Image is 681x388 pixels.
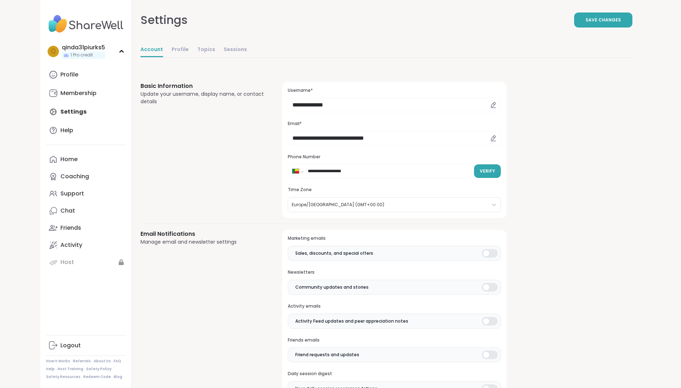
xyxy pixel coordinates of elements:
[474,164,501,178] button: Verify
[288,269,500,275] h3: Newsletters
[60,89,97,97] div: Membership
[60,342,81,349] div: Logout
[46,66,126,83] a: Profile
[86,367,112,372] a: Safety Policy
[73,359,91,364] a: Referrals
[46,122,126,139] a: Help
[114,374,122,379] a: Blog
[46,237,126,254] a: Activity
[140,11,188,29] div: Settings
[288,371,500,377] h3: Daily session digest
[46,85,126,102] a: Membership
[288,121,500,127] h3: Email*
[140,238,265,246] div: Manage email and newsletter settings
[480,168,495,174] span: Verify
[70,52,93,58] span: 1 Pro credit
[288,235,500,242] h3: Marketing emails
[140,82,265,90] h3: Basic Information
[60,224,81,232] div: Friends
[62,44,105,51] div: qinda31piurks5
[172,43,189,57] a: Profile
[94,359,111,364] a: About Us
[288,187,500,193] h3: Time Zone
[46,202,126,219] a: Chat
[224,43,247,57] a: Sessions
[58,367,83,372] a: Host Training
[51,47,56,56] span: q
[83,374,111,379] a: Redeem Code
[46,254,126,271] a: Host
[295,318,408,324] span: Activity Feed updates and peer appreciation notes
[60,207,75,215] div: Chat
[60,71,78,79] div: Profile
[46,168,126,185] a: Coaching
[288,154,500,160] h3: Phone Number
[60,258,74,266] div: Host
[60,173,89,180] div: Coaching
[46,11,126,36] img: ShareWell Nav Logo
[114,359,121,364] a: FAQ
[46,219,126,237] a: Friends
[46,151,126,168] a: Home
[46,185,126,202] a: Support
[140,43,163,57] a: Account
[288,303,500,309] h3: Activity emails
[46,374,80,379] a: Safety Resources
[574,13,632,28] button: Save Changes
[140,230,265,238] h3: Email Notifications
[140,90,265,105] div: Update your username, display name, or contact details
[60,241,82,249] div: Activity
[295,284,369,290] span: Community updates and stories
[60,126,73,134] div: Help
[197,43,215,57] a: Topics
[586,17,621,23] span: Save Changes
[295,250,373,257] span: Sales, discounts, and special offers
[295,352,359,358] span: Friend requests and updates
[288,337,500,343] h3: Friends emails
[288,88,500,94] h3: Username*
[60,190,84,198] div: Support
[46,367,55,372] a: Help
[46,359,70,364] a: How It Works
[60,155,78,163] div: Home
[46,337,126,354] a: Logout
